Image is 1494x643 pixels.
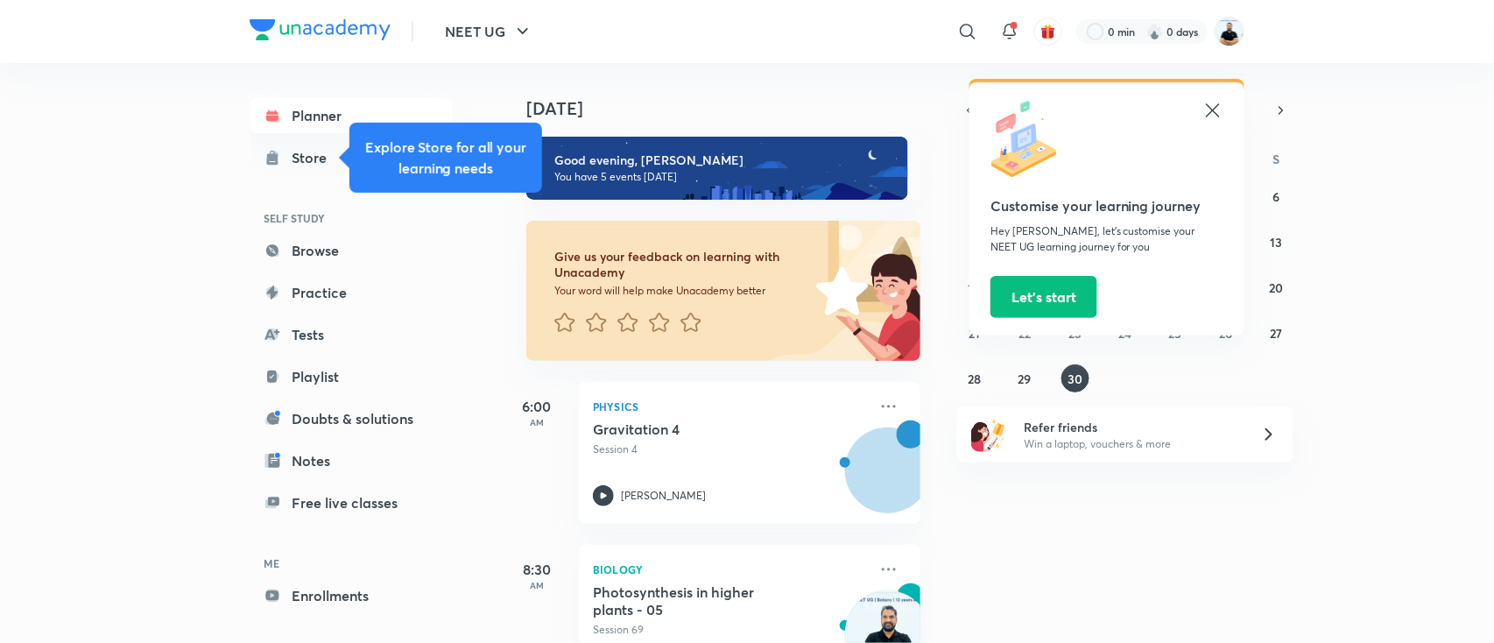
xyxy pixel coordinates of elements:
[250,443,453,478] a: Notes
[593,420,811,438] h5: Gravitation 4
[969,325,980,342] abbr: September 21, 2025
[554,249,810,280] h6: Give us your feedback on learning with Unacademy
[1061,364,1089,392] button: September 30, 2025
[1262,319,1290,347] button: September 27, 2025
[250,578,453,613] a: Enrollments
[502,559,572,580] h5: 8:30
[1262,182,1290,210] button: September 6, 2025
[990,195,1223,216] h5: Customise your learning journey
[1068,371,1082,387] abbr: September 30, 2025
[1270,325,1282,342] abbr: September 27, 2025
[593,396,868,417] p: Physics
[1025,436,1240,452] p: Win a laptop, vouchers & more
[250,203,453,233] h6: SELF STUDY
[250,548,453,578] h6: ME
[434,14,544,49] button: NEET UG
[1146,23,1164,40] img: streak
[250,98,453,133] a: Planner
[1068,325,1082,342] abbr: September 23, 2025
[1018,371,1032,387] abbr: September 29, 2025
[250,485,453,520] a: Free live classes
[1040,24,1056,39] img: avatar
[250,317,453,352] a: Tests
[250,275,453,310] a: Practice
[1270,234,1282,251] abbr: September 13, 2025
[1215,17,1244,46] img: Subhash Chandra Yadav
[1169,325,1182,342] abbr: September 25, 2025
[846,437,930,521] img: Avatar
[593,442,868,457] p: Session 4
[961,364,989,392] button: September 28, 2025
[526,137,908,200] img: evening
[250,19,391,40] img: Company Logo
[621,488,706,504] p: [PERSON_NAME]
[292,147,337,168] div: Store
[1018,325,1031,342] abbr: September 22, 2025
[1262,228,1290,256] button: September 13, 2025
[990,223,1223,255] p: Hey [PERSON_NAME], let’s customise your NEET UG learning journey for you
[502,396,572,417] h5: 6:00
[250,140,453,175] a: Store
[971,417,1006,452] img: referral
[961,319,989,347] button: September 21, 2025
[502,580,572,590] p: AM
[990,276,1097,318] button: Let’s start
[502,417,572,427] p: AM
[757,221,920,361] img: feedback_image
[593,622,868,638] p: Session 69
[969,279,981,296] abbr: September 14, 2025
[593,559,868,580] p: Biology
[1118,325,1131,342] abbr: September 24, 2025
[554,170,892,184] p: You have 5 events [DATE]
[961,228,989,256] button: September 7, 2025
[554,284,810,298] p: Your word will help make Unacademy better
[1034,18,1062,46] button: avatar
[593,583,811,618] h5: Photosynthesis in higher plants - 05
[250,233,453,268] a: Browse
[250,359,453,394] a: Playlist
[1011,364,1039,392] button: September 29, 2025
[961,273,989,301] button: September 14, 2025
[250,19,391,45] a: Company Logo
[363,137,528,179] h5: Explore Store for all your learning needs
[1219,325,1232,342] abbr: September 26, 2025
[554,152,892,168] h6: Good evening, [PERSON_NAME]
[1269,279,1283,296] abbr: September 20, 2025
[1025,418,1240,436] h6: Refer friends
[1262,273,1290,301] button: September 20, 2025
[990,100,1069,179] img: icon
[1272,188,1279,205] abbr: September 6, 2025
[968,371,981,387] abbr: September 28, 2025
[250,401,453,436] a: Doubts & solutions
[1272,151,1279,167] abbr: Saturday
[526,98,938,119] h4: [DATE]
